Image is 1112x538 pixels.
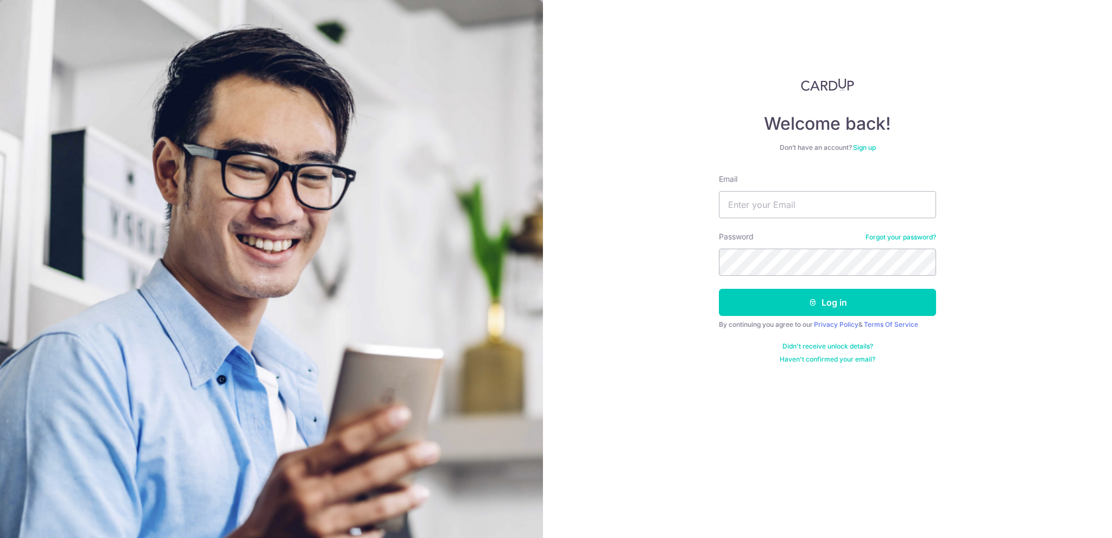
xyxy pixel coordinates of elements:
[864,320,918,328] a: Terms Of Service
[814,320,858,328] a: Privacy Policy
[853,143,876,151] a: Sign up
[801,78,854,91] img: CardUp Logo
[719,289,936,316] button: Log in
[719,113,936,135] h4: Welcome back!
[719,143,936,152] div: Don’t have an account?
[780,355,875,364] a: Haven't confirmed your email?
[865,233,936,242] a: Forgot your password?
[719,320,936,329] div: By continuing you agree to our &
[782,342,873,351] a: Didn't receive unlock details?
[719,231,754,242] label: Password
[719,174,737,185] label: Email
[719,191,936,218] input: Enter your Email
